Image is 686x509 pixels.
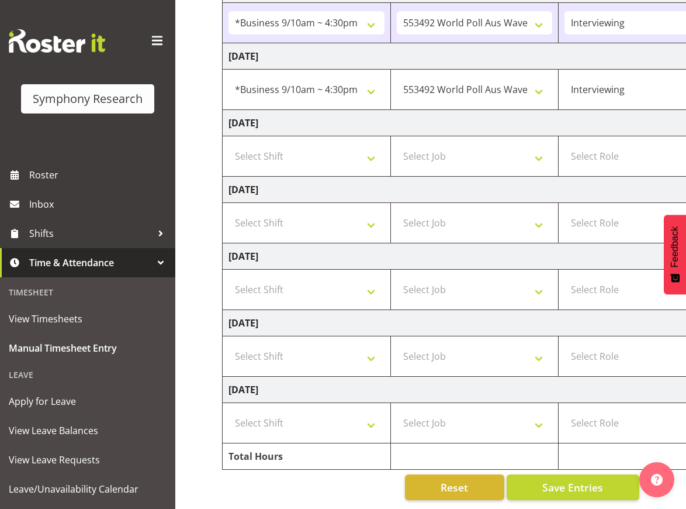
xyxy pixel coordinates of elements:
a: Manual Timesheet Entry [3,333,172,363]
img: Rosterit website logo [9,29,105,53]
div: Leave [3,363,172,387]
span: Inbox [29,195,169,213]
span: Leave/Unavailability Calendar [9,480,167,498]
div: Timesheet [3,280,172,304]
span: Time & Attendance [29,254,152,271]
a: View Leave Balances [3,416,172,445]
a: View Timesheets [3,304,172,333]
button: Reset [405,474,504,500]
span: Apply for Leave [9,393,167,410]
img: help-xxl-2.png [651,474,663,486]
span: View Leave Requests [9,451,167,469]
div: Symphony Research [33,90,143,108]
span: Save Entries [542,480,603,495]
button: Feedback - Show survey [664,215,686,294]
span: Roster [29,166,169,184]
span: Feedback [670,226,680,267]
span: View Timesheets [9,310,167,328]
span: Shifts [29,225,152,242]
a: Leave/Unavailability Calendar [3,474,172,504]
span: View Leave Balances [9,422,167,439]
td: Total Hours [223,443,391,470]
span: Manual Timesheet Entry [9,339,167,357]
a: View Leave Requests [3,445,172,474]
a: Apply for Leave [3,387,172,416]
span: Reset [441,480,468,495]
button: Save Entries [507,474,639,500]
